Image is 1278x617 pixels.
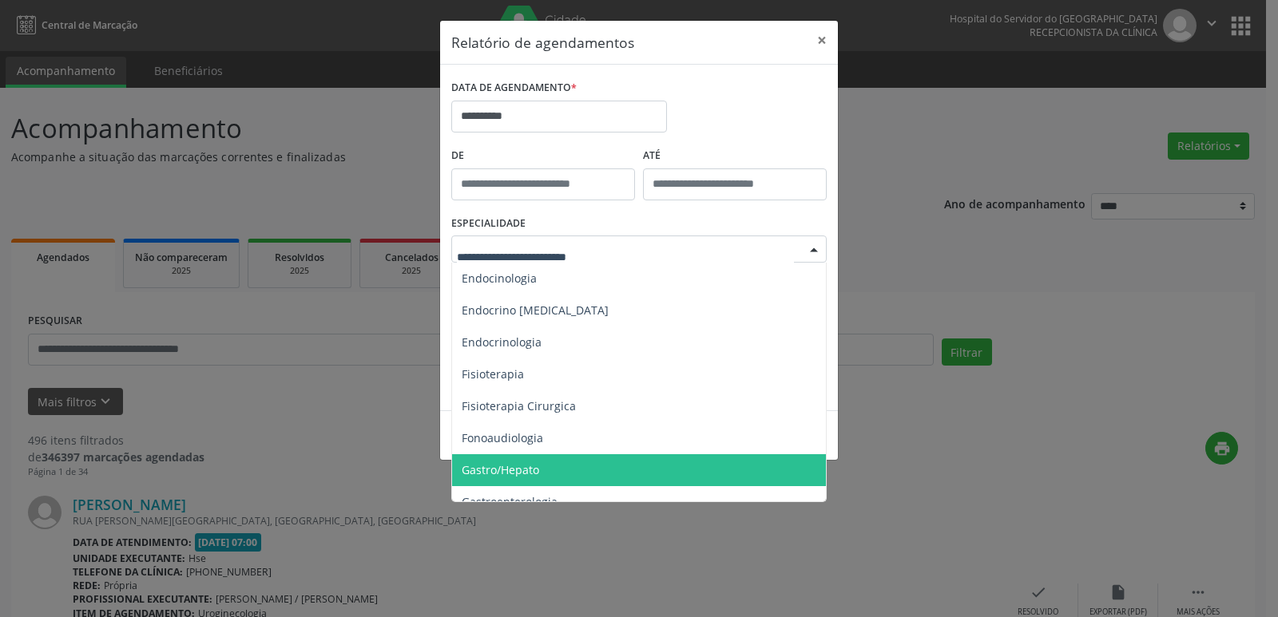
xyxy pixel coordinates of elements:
[462,462,539,477] span: Gastro/Hepato
[451,144,635,168] label: De
[806,21,838,60] button: Close
[451,32,634,53] h5: Relatório de agendamentos
[462,494,558,509] span: Gastroenterologia
[462,398,576,413] span: Fisioterapia Cirurgica
[451,212,526,236] label: ESPECIALIDADE
[462,271,537,286] span: Endocinologia
[643,144,827,168] label: ATÉ
[462,366,524,382] span: Fisioterapia
[462,334,542,350] span: Endocrinologia
[451,76,577,101] label: DATA DE AGENDAMENTO
[462,430,543,445] span: Fonoaudiologia
[462,303,609,318] span: Endocrino [MEDICAL_DATA]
